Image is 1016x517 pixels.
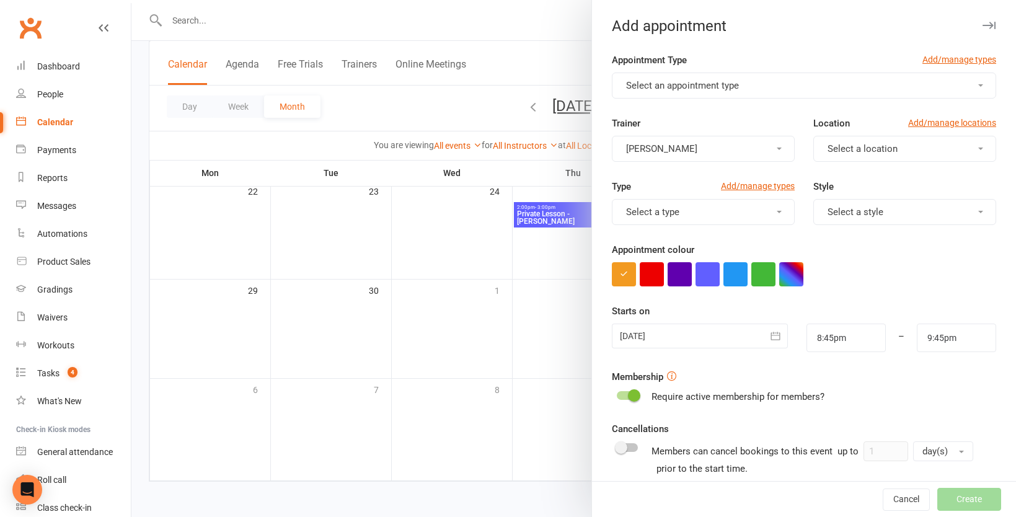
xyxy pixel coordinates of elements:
span: prior to the start time. [656,463,748,474]
div: Payments [37,145,76,155]
a: Gradings [16,276,131,304]
div: What's New [37,396,82,406]
button: Select a location [813,136,996,162]
label: Style [813,179,834,194]
a: Product Sales [16,248,131,276]
div: – [885,324,917,352]
span: 4 [68,367,77,378]
a: General attendance kiosk mode [16,438,131,466]
label: Starts on [612,304,650,319]
label: Appointment colour [612,242,694,257]
button: Select an appointment type [612,73,996,99]
button: Cancel [883,488,930,511]
span: day(s) [922,446,948,457]
div: Require active membership for members? [652,389,824,404]
button: Select a type [612,199,795,225]
a: Workouts [16,332,131,360]
div: Open Intercom Messenger [12,475,42,505]
div: Class check-in [37,503,92,513]
span: Select a location [828,143,898,154]
div: Product Sales [37,257,91,267]
div: Add appointment [592,17,1016,35]
a: People [16,81,131,108]
label: Membership [612,369,663,384]
a: Messages [16,192,131,220]
label: Type [612,179,631,194]
button: [PERSON_NAME] [612,136,795,162]
a: Calendar [16,108,131,136]
button: Select a style [813,199,996,225]
a: Payments [16,136,131,164]
a: Dashboard [16,53,131,81]
label: Trainer [612,116,640,131]
a: Clubworx [15,12,46,43]
div: Members can cancel bookings to this event [652,441,996,476]
div: Dashboard [37,61,80,71]
span: [PERSON_NAME] [626,143,697,154]
span: Select a type [626,206,679,218]
a: Roll call [16,466,131,494]
label: Location [813,116,850,131]
div: Gradings [37,285,73,294]
a: Tasks 4 [16,360,131,387]
label: Appointment Type [612,53,687,68]
label: Cancellations [612,422,669,436]
a: Add/manage types [721,179,795,193]
div: Waivers [37,312,68,322]
a: Add/manage types [922,53,996,66]
a: Add/manage locations [908,116,996,130]
div: Roll call [37,475,66,485]
span: Select an appointment type [626,80,739,91]
span: Select a style [828,206,883,218]
div: Calendar [37,117,73,127]
button: day(s) [913,441,973,461]
a: Waivers [16,304,131,332]
div: General attendance [37,447,113,457]
a: What's New [16,387,131,415]
div: Messages [37,201,76,211]
div: up to [837,441,973,461]
a: Automations [16,220,131,248]
div: Tasks [37,368,60,378]
div: People [37,89,63,99]
div: Automations [37,229,87,239]
div: Workouts [37,340,74,350]
a: Reports [16,164,131,192]
div: Reports [37,173,68,183]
